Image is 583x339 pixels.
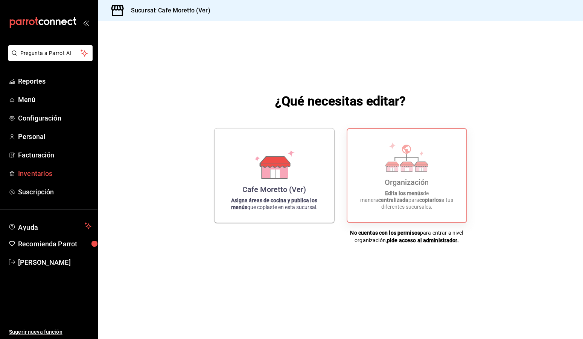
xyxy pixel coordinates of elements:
strong: Asigna áreas de cocina y publica los menús [231,197,318,210]
div: Cafe Moretto (Ver) [242,185,306,194]
span: Personal [18,131,91,142]
strong: pide acceso al administrador. [387,237,459,243]
span: Facturación [18,150,91,160]
span: Inventarios [18,168,91,179]
span: Ayuda [18,221,82,231]
h1: ¿Qué necesitas editar? [275,92,406,110]
strong: centralizada [378,197,408,203]
strong: No cuentas con los permisos [350,230,420,236]
div: para entrar a nivel organización, [347,229,467,244]
a: Pregunta a Parrot AI [5,55,93,63]
span: Recomienda Parrot [18,239,91,249]
span: Pregunta a Parrot AI [20,49,81,57]
div: Organización [385,178,429,187]
button: Pregunta a Parrot AI [8,45,93,61]
span: Configuración [18,113,91,123]
span: Menú [18,95,91,105]
h3: Sucursal: Cafe Moretto (Ver) [125,6,210,15]
p: que copiaste en esta sucursal. [224,197,325,211]
span: Sugerir nueva función [9,328,91,336]
p: de manera para a tus diferentes sucursales. [356,190,457,210]
span: [PERSON_NAME] [18,257,91,267]
button: open_drawer_menu [83,20,89,26]
strong: Edita los menús [385,190,423,196]
strong: copiarlos [419,197,441,203]
span: Suscripción [18,187,91,197]
span: Reportes [18,76,91,86]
